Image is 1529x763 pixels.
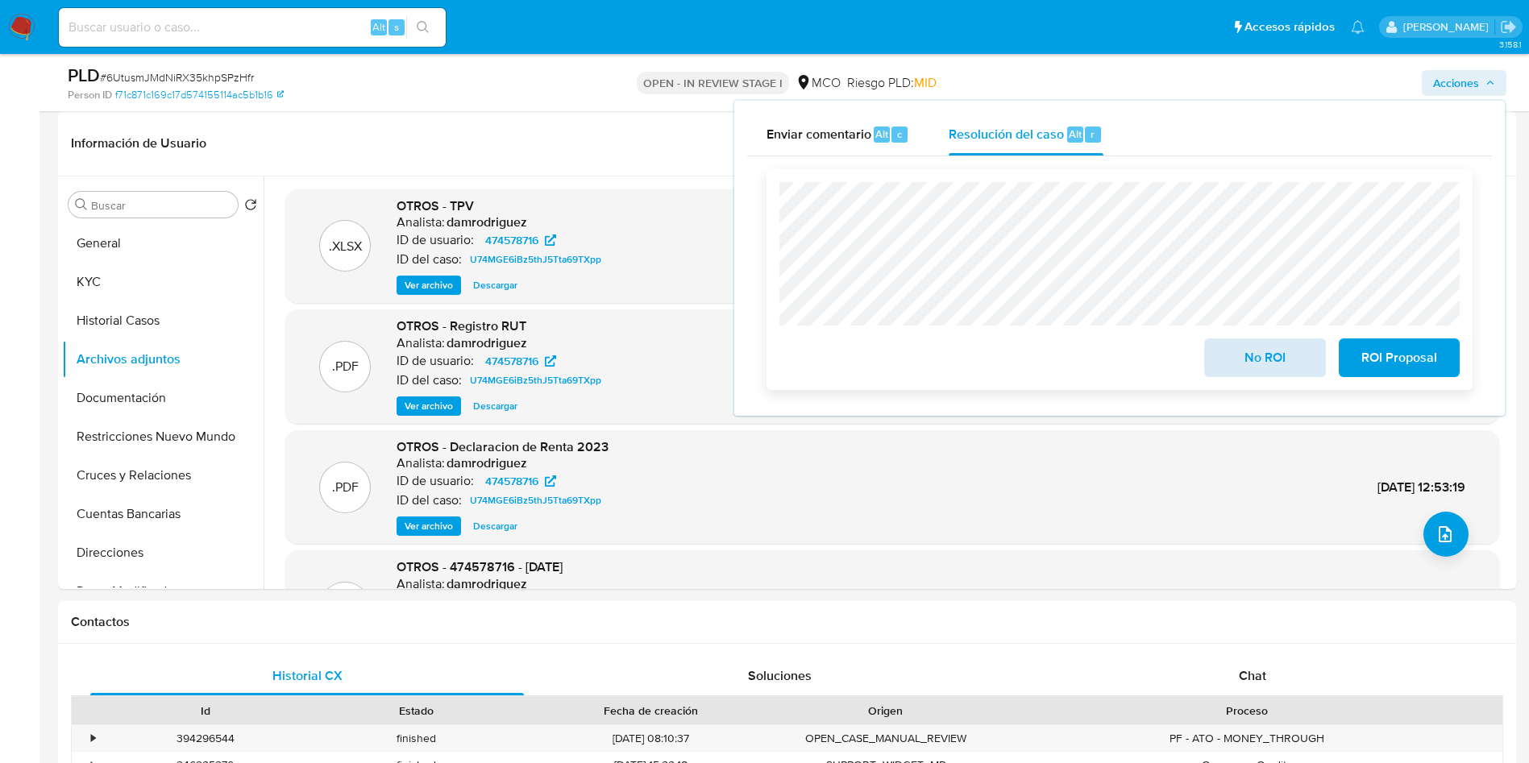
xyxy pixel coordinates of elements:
[397,473,474,489] p: ID de usuario:
[397,576,445,592] p: Analista:
[473,398,517,414] span: Descargar
[473,277,517,293] span: Descargar
[1069,126,1082,142] span: Alt
[847,74,937,92] span: Riesgo PLD:
[1204,338,1325,377] button: No ROI
[322,703,511,719] div: Estado
[470,371,601,390] span: U74MGE6iBz5thJ5Tta69TXpp
[897,126,902,142] span: c
[792,703,980,719] div: Origen
[62,340,264,379] button: Archivos adjuntos
[68,62,100,88] b: PLD
[1351,20,1365,34] a: Notificaciones
[75,198,88,211] button: Buscar
[332,358,359,375] p: .PDF
[914,73,937,92] span: MID
[397,317,526,335] span: OTROS - Registro RUT
[397,516,461,536] button: Ver archivo
[62,456,264,495] button: Cruces y Relaciones
[100,69,254,85] span: # 6UtusmJMdNiRX35khpSPzHfr
[397,558,563,576] span: OTROS - 474578716 - [DATE]
[397,455,445,471] p: Analista:
[748,666,812,685] span: Soluciones
[476,471,566,491] a: 474578716
[470,491,601,510] span: U74MGE6iBz5thJ5Tta69TXpp
[447,335,527,351] h6: damrodriguez
[244,198,257,216] button: Volver al orden por defecto
[91,731,95,746] div: •
[329,238,362,255] p: .XLSX
[1003,703,1491,719] div: Proceso
[1225,340,1304,375] span: No ROI
[470,250,601,269] span: U74MGE6iBz5thJ5Tta69TXpp
[465,396,526,416] button: Descargar
[1499,38,1521,51] span: 3.158.1
[59,17,446,38] input: Buscar usuario o caso...
[447,214,527,230] h6: damrodriguez
[476,230,566,250] a: 474578716
[1339,338,1460,377] button: ROI Proposal
[62,417,264,456] button: Restricciones Nuevo Mundo
[875,126,888,142] span: Alt
[62,495,264,533] button: Cuentas Bancarias
[115,88,284,102] a: f71c871c169c17d574155114ac5b1b16
[485,471,538,491] span: 474578716
[534,703,769,719] div: Fecha de creación
[463,250,608,269] a: U74MGE6iBz5thJ5Tta69TXpp
[91,198,231,213] input: Buscar
[397,197,474,215] span: OTROS - TPV
[465,276,526,295] button: Descargar
[372,19,385,35] span: Alt
[767,124,871,143] span: Enviar comentario
[100,725,311,752] div: 394296544
[111,703,300,719] div: Id
[62,379,264,417] button: Documentación
[522,725,780,752] div: [DATE] 08:10:37
[397,276,461,295] button: Ver archivo
[397,492,462,508] p: ID del caso:
[62,263,264,301] button: KYC
[447,576,527,592] h6: damrodriguez
[405,277,453,293] span: Ver archivo
[406,16,439,39] button: search-icon
[473,518,517,534] span: Descargar
[397,353,474,369] p: ID de usuario:
[272,666,343,685] span: Historial CX
[463,371,608,390] a: U74MGE6iBz5thJ5Tta69TXpp
[485,230,538,250] span: 474578716
[1422,70,1506,96] button: Acciones
[1091,126,1095,142] span: r
[62,572,264,611] button: Datos Modificados
[311,725,522,752] div: finished
[397,232,474,248] p: ID de usuario:
[1377,478,1465,496] span: [DATE] 12:53:19
[465,516,526,536] button: Descargar
[949,124,1064,143] span: Resolución del caso
[476,351,566,371] a: 474578716
[1403,19,1494,35] p: damian.rodriguez@mercadolibre.com
[405,398,453,414] span: Ver archivo
[62,301,264,340] button: Historial Casos
[71,614,1503,630] h1: Contactos
[780,725,991,752] div: OPEN_CASE_MANUAL_REVIEW
[1239,666,1266,685] span: Chat
[1244,19,1335,35] span: Accesos rápidos
[397,335,445,351] p: Analista:
[397,372,462,388] p: ID del caso:
[397,396,461,416] button: Ver archivo
[637,72,789,94] p: OPEN - IN REVIEW STAGE I
[405,518,453,534] span: Ver archivo
[68,88,112,102] b: Person ID
[394,19,399,35] span: s
[485,351,538,371] span: 474578716
[397,214,445,230] p: Analista:
[62,533,264,572] button: Direcciones
[62,224,264,263] button: General
[71,135,206,151] h1: Información de Usuario
[796,74,841,92] div: MCO
[1433,70,1479,96] span: Acciones
[397,437,609,456] span: OTROS - Declaracion de Renta 2023
[447,455,527,471] h6: damrodriguez
[1423,512,1469,557] button: upload-file
[1360,340,1439,375] span: ROI Proposal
